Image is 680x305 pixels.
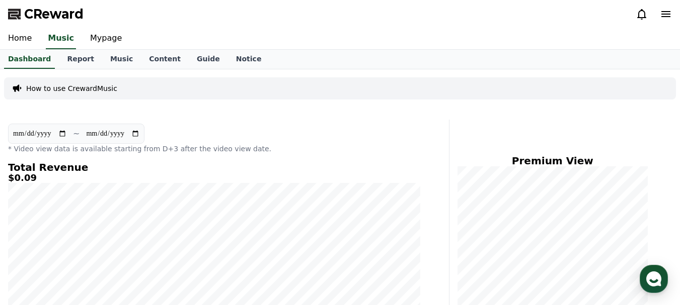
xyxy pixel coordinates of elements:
[130,222,193,247] a: Settings
[26,83,117,93] a: How to use CrewardMusic
[8,6,84,22] a: CReward
[189,50,228,69] a: Guide
[84,237,113,245] span: Messages
[26,237,43,245] span: Home
[4,50,55,69] a: Dashboard
[8,162,421,173] h4: Total Revenue
[82,28,130,49] a: Mypage
[24,6,84,22] span: CReward
[73,128,80,140] p: ~
[141,50,189,69] a: Content
[228,50,270,69] a: Notice
[8,173,421,183] h5: $0.09
[46,28,76,49] a: Music
[59,50,102,69] a: Report
[66,222,130,247] a: Messages
[458,155,648,166] h4: Premium View
[149,237,174,245] span: Settings
[8,144,421,154] p: * Video view data is available starting from D+3 after the video view date.
[102,50,141,69] a: Music
[3,222,66,247] a: Home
